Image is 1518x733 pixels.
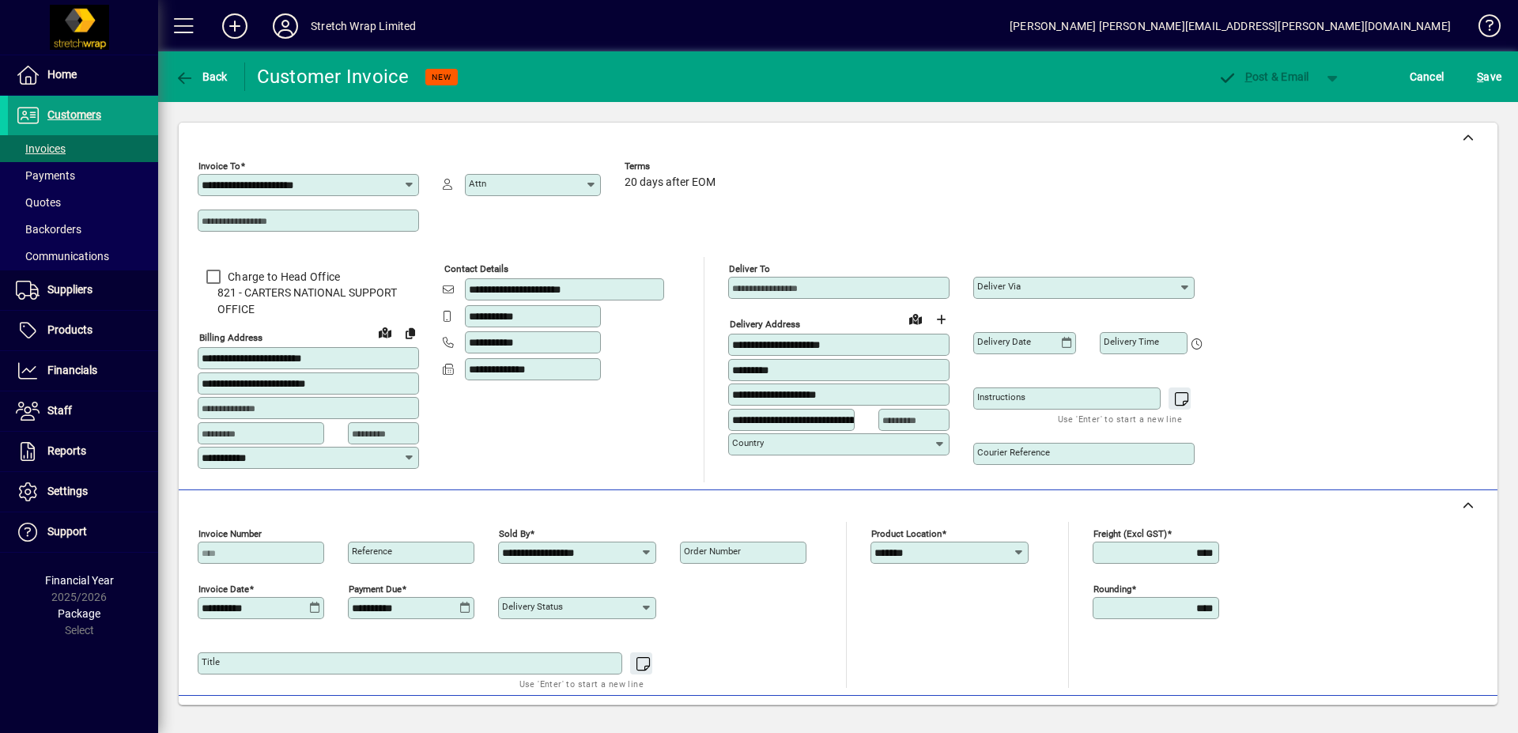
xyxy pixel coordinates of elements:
a: Backorders [8,216,158,243]
a: Invoices [8,135,158,162]
span: Staff [47,404,72,417]
span: Financial Year [45,574,114,587]
mat-label: Instructions [977,391,1025,402]
span: Cancel [1410,64,1444,89]
mat-label: Rounding [1093,583,1131,594]
mat-label: Order number [684,546,741,557]
a: View on map [372,319,398,345]
mat-label: Invoice number [198,527,262,538]
mat-label: Payment due [349,583,402,594]
button: Save [1473,62,1505,91]
app-page-header-button: Back [158,62,245,91]
mat-label: Country [732,437,764,448]
span: Reports [47,444,86,457]
button: Product [1382,703,1462,731]
mat-label: Invoice date [198,583,249,594]
div: Stretch Wrap Limited [311,13,417,39]
mat-label: Deliver via [977,281,1021,292]
mat-label: Reference [352,546,392,557]
a: Payments [8,162,158,189]
mat-label: Delivery status [502,601,563,612]
a: Staff [8,391,158,431]
a: Communications [8,243,158,270]
mat-label: Freight (excl GST) [1093,527,1167,538]
mat-label: Delivery date [977,336,1031,347]
div: Customer Invoice [257,64,410,89]
a: Settings [8,472,158,512]
a: Home [8,55,158,95]
button: Copy to Delivery address [398,320,423,346]
span: NEW [432,72,451,82]
mat-label: Attn [469,178,486,189]
button: Product History [948,703,1041,731]
span: Terms [625,161,719,172]
span: Back [175,70,228,83]
span: Financials [47,364,97,376]
span: P [1245,70,1252,83]
mat-hint: Use 'Enter' to start a new line [519,674,644,693]
div: [PERSON_NAME] [PERSON_NAME][EMAIL_ADDRESS][PERSON_NAME][DOMAIN_NAME] [1010,13,1451,39]
span: Suppliers [47,283,93,296]
button: Post & Email [1210,62,1317,91]
span: Backorders [16,223,81,236]
span: Products [47,323,93,336]
a: Products [8,311,158,350]
button: Choose address [928,307,953,332]
a: Reports [8,432,158,471]
a: View on map [903,306,928,331]
span: Customers [47,108,101,121]
button: Add [210,12,260,40]
span: Communications [16,250,109,263]
mat-label: Courier Reference [977,447,1050,458]
span: Invoices [16,142,66,155]
a: Financials [8,351,158,391]
span: Home [47,68,77,81]
span: 20 days after EOM [625,176,716,189]
mat-label: Delivery time [1104,336,1159,347]
span: Settings [47,485,88,497]
span: Support [47,525,87,538]
a: Knowledge Base [1467,3,1498,55]
a: Quotes [8,189,158,216]
button: Cancel [1406,62,1448,91]
span: Package [58,607,100,620]
button: Profile [260,12,311,40]
span: S [1477,70,1483,83]
a: Support [8,512,158,552]
mat-label: Product location [871,527,942,538]
button: Back [171,62,232,91]
span: 821 - CARTERS NATIONAL SUPPORT OFFICE [198,285,419,318]
span: ave [1477,64,1501,89]
label: Charge to Head Office [225,269,340,285]
span: Payments [16,169,75,182]
mat-label: Sold by [499,527,530,538]
mat-hint: Use 'Enter' to start a new line [1058,410,1182,428]
mat-label: Title [202,656,220,667]
mat-label: Invoice To [198,161,240,172]
mat-label: Deliver To [729,263,770,274]
span: ost & Email [1218,70,1309,83]
span: Quotes [16,196,61,209]
a: Suppliers [8,270,158,310]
